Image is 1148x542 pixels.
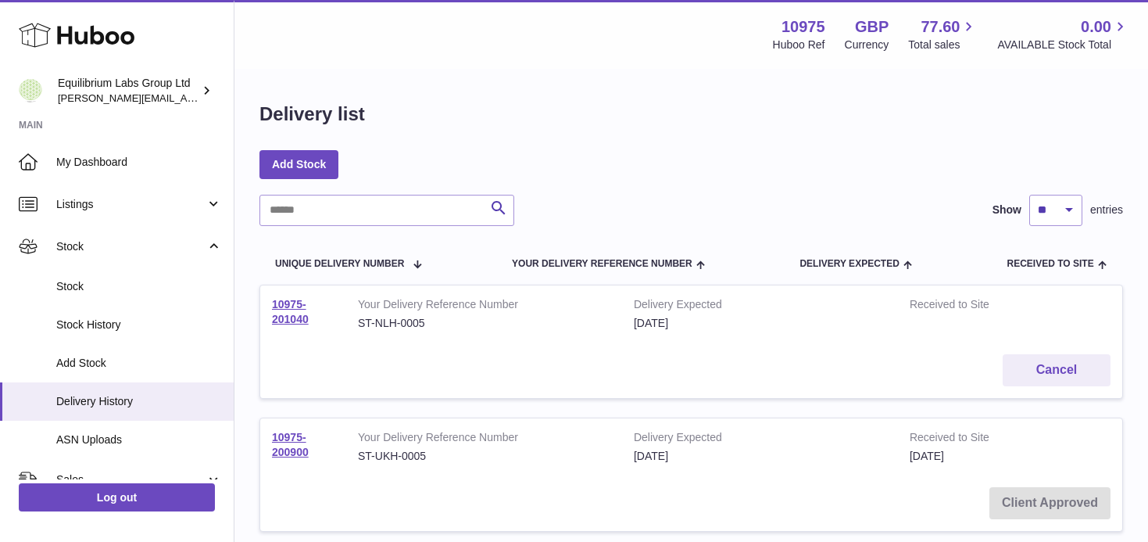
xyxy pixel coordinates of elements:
div: [DATE] [634,449,886,464]
span: Delivery History [56,394,222,409]
span: ASN Uploads [56,433,222,447]
strong: Your Delivery Reference Number [358,430,610,449]
span: entries [1090,203,1123,217]
span: Stock [56,279,222,294]
strong: GBP [855,16,889,38]
strong: Delivery Expected [634,297,886,316]
span: Stock [56,239,206,254]
span: Unique Delivery Number [275,259,404,269]
strong: 10975 [781,16,825,38]
div: Huboo Ref [773,38,825,52]
div: ST-NLH-0005 [358,316,610,331]
span: Add Stock [56,356,222,371]
a: Add Stock [259,150,338,178]
strong: Received to Site [910,297,1042,316]
span: Your Delivery Reference Number [512,259,692,269]
img: h.woodrow@theliverclinic.com [19,79,42,102]
span: 77.60 [921,16,960,38]
a: 10975-201040 [272,298,309,325]
a: Log out [19,483,215,511]
span: My Dashboard [56,155,222,170]
div: ST-UKH-0005 [358,449,610,464]
a: 77.60 Total sales [908,16,978,52]
span: Delivery Expected [799,259,899,269]
span: [DATE] [910,450,944,462]
span: Total sales [908,38,978,52]
span: [PERSON_NAME][EMAIL_ADDRESS][DOMAIN_NAME] [58,92,313,104]
span: Received to Site [1007,259,1094,269]
span: Sales [56,472,206,487]
div: Equilibrium Labs Group Ltd [58,76,198,106]
label: Show [992,203,1021,217]
h1: Delivery list [259,102,365,127]
div: Currency [845,38,889,52]
strong: Received to Site [910,430,1042,449]
div: [DATE] [634,316,886,331]
strong: Delivery Expected [634,430,886,449]
span: 0.00 [1081,16,1111,38]
a: 10975-200900 [272,431,309,458]
span: AVAILABLE Stock Total [997,38,1129,52]
span: Listings [56,197,206,212]
span: Stock History [56,318,222,332]
a: 0.00 AVAILABLE Stock Total [997,16,1129,52]
button: Cancel [1003,354,1110,386]
strong: Your Delivery Reference Number [358,297,610,316]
